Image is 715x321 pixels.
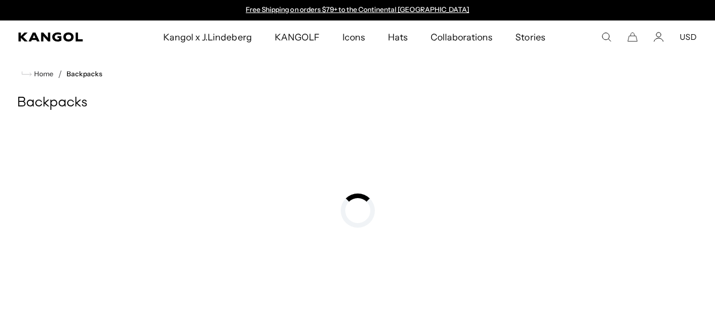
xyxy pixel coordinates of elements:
a: Kangol x J.Lindeberg [152,20,263,53]
span: Kangol x J.Lindeberg [163,20,252,53]
div: Announcement [241,6,475,15]
a: Account [654,32,664,42]
button: USD [680,32,697,42]
span: Collaborations [431,20,493,53]
a: Stories [504,20,556,53]
li: / [53,67,62,81]
a: Icons [331,20,377,53]
button: Cart [627,32,638,42]
div: 1 of 2 [241,6,475,15]
a: KANGOLF [263,20,331,53]
a: Home [22,69,53,79]
span: Hats [388,20,408,53]
a: Collaborations [419,20,504,53]
a: Free Shipping on orders $79+ to the Continental [GEOGRAPHIC_DATA] [246,5,469,14]
span: Icons [342,20,365,53]
a: Hats [377,20,419,53]
a: Kangol [18,32,108,42]
a: Backpacks [67,70,102,78]
span: Home [32,70,53,78]
slideshow-component: Announcement bar [241,6,475,15]
h1: Backpacks [17,94,698,112]
span: KANGOLF [275,20,320,53]
span: Stories [515,20,545,53]
summary: Search here [601,32,611,42]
